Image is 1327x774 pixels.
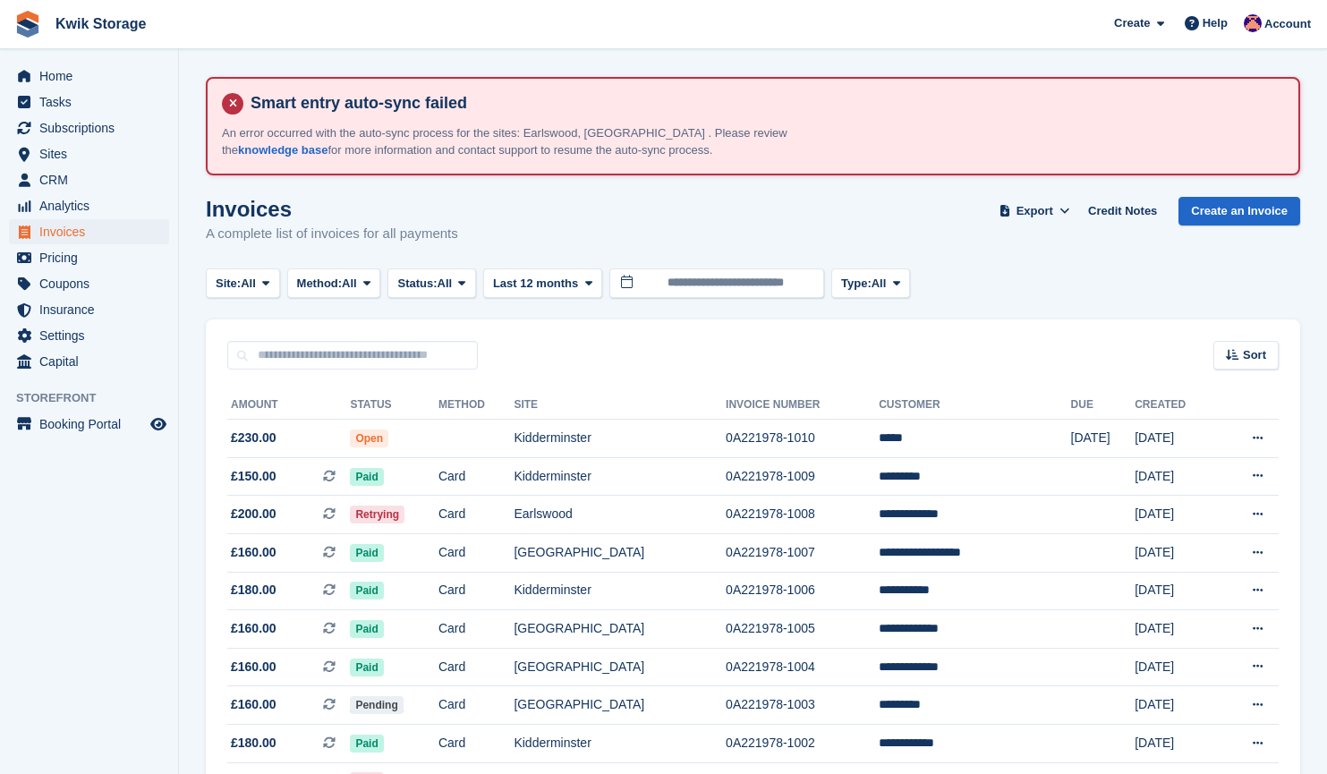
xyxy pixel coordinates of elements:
[1135,420,1218,458] td: [DATE]
[1071,420,1136,458] td: [DATE]
[1135,457,1218,496] td: [DATE]
[9,271,169,296] a: menu
[1264,15,1311,33] span: Account
[726,533,879,572] td: 0A221978-1007
[14,11,41,38] img: stora-icon-8386f47178a22dfd0bd8f6a31ec36ba5ce8667c1dd55bd0f319d3a0aa187defe.svg
[297,275,343,293] span: Method:
[39,271,147,296] span: Coupons
[16,389,178,407] span: Storefront
[9,323,169,348] a: menu
[872,275,887,293] span: All
[879,391,1070,420] th: Customer
[831,268,910,298] button: Type: All
[9,64,169,89] a: menu
[350,620,383,638] span: Paid
[9,245,169,270] a: menu
[438,648,514,686] td: Card
[483,268,602,298] button: Last 12 months
[438,724,514,762] td: Card
[1071,391,1136,420] th: Due
[438,686,514,725] td: Card
[9,115,169,140] a: menu
[231,619,276,638] span: £160.00
[1017,202,1053,220] span: Export
[39,323,147,348] span: Settings
[148,413,169,435] a: Preview store
[9,141,169,166] a: menu
[222,124,848,159] p: An error occurred with the auto-sync process for the sites: Earlswood, [GEOGRAPHIC_DATA] . Please...
[287,268,381,298] button: Method: All
[350,468,383,486] span: Paid
[514,648,726,686] td: [GEOGRAPHIC_DATA]
[206,197,458,221] h1: Invoices
[9,167,169,192] a: menu
[514,686,726,725] td: [GEOGRAPHIC_DATA]
[206,224,458,244] p: A complete list of invoices for all payments
[48,9,153,38] a: Kwik Storage
[1135,686,1218,725] td: [DATE]
[1135,572,1218,610] td: [DATE]
[350,735,383,753] span: Paid
[726,686,879,725] td: 0A221978-1003
[231,734,276,753] span: £180.00
[9,349,169,374] a: menu
[493,275,578,293] span: Last 12 months
[438,275,453,293] span: All
[350,696,403,714] span: Pending
[39,64,147,89] span: Home
[9,297,169,322] a: menu
[216,275,241,293] span: Site:
[350,506,404,523] span: Retrying
[231,695,276,714] span: £160.00
[9,193,169,218] a: menu
[350,659,383,676] span: Paid
[726,496,879,534] td: 0A221978-1008
[514,391,726,420] th: Site
[1135,533,1218,572] td: [DATE]
[438,610,514,649] td: Card
[350,582,383,600] span: Paid
[231,581,276,600] span: £180.00
[39,245,147,270] span: Pricing
[438,572,514,610] td: Card
[350,391,438,420] th: Status
[1244,14,1262,32] img: Jade Stanley
[350,430,388,447] span: Open
[1178,197,1300,226] a: Create an Invoice
[438,457,514,496] td: Card
[995,197,1074,226] button: Export
[39,115,147,140] span: Subscriptions
[1243,346,1266,364] span: Sort
[227,391,350,420] th: Amount
[387,268,475,298] button: Status: All
[1135,724,1218,762] td: [DATE]
[1081,197,1164,226] a: Credit Notes
[397,275,437,293] span: Status:
[241,275,256,293] span: All
[39,297,147,322] span: Insurance
[39,412,147,437] span: Booking Portal
[514,457,726,496] td: Kidderminster
[238,143,327,157] a: knowledge base
[1203,14,1228,32] span: Help
[514,533,726,572] td: [GEOGRAPHIC_DATA]
[342,275,357,293] span: All
[841,275,872,293] span: Type:
[206,268,280,298] button: Site: All
[726,610,879,649] td: 0A221978-1005
[9,412,169,437] a: menu
[438,391,514,420] th: Method
[1135,391,1218,420] th: Created
[39,167,147,192] span: CRM
[350,544,383,562] span: Paid
[726,391,879,420] th: Invoice Number
[231,429,276,447] span: £230.00
[438,533,514,572] td: Card
[231,467,276,486] span: £150.00
[726,724,879,762] td: 0A221978-1002
[9,89,169,115] a: menu
[9,219,169,244] a: menu
[231,543,276,562] span: £160.00
[726,420,879,458] td: 0A221978-1010
[39,349,147,374] span: Capital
